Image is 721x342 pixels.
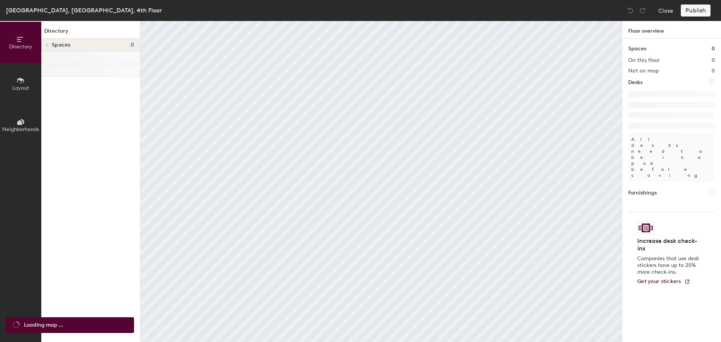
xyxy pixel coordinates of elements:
h2: Not on map [628,68,659,74]
div: [GEOGRAPHIC_DATA], [GEOGRAPHIC_DATA], 4th Floor [6,6,162,15]
span: Spaces [52,42,71,48]
h4: Increase desk check-ins [637,237,701,252]
img: Undo [627,7,634,14]
button: Close [658,5,673,17]
canvas: Map [140,21,622,342]
h1: Directory [41,27,140,39]
span: 0 [131,42,134,48]
h1: Spaces [628,45,646,53]
a: Get your stickers [637,279,690,285]
h1: Floor overview [622,21,721,39]
span: Get your stickers [637,278,681,285]
h2: On this floor [628,57,660,63]
p: All desks need to be in a pod before saving [628,133,715,181]
span: Neighborhoods [2,126,39,133]
h1: Desks [628,78,643,87]
p: Companies that use desk stickers have up to 25% more check-ins. [637,255,701,276]
span: Loading map ... [24,321,63,329]
h1: 0 [712,45,715,53]
span: Directory [9,44,32,50]
img: Redo [639,7,646,14]
h2: 0 [712,68,715,74]
h2: 0 [712,57,715,63]
img: Sticker logo [637,221,655,234]
span: Layout [12,85,29,91]
h1: Furnishings [628,189,657,197]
